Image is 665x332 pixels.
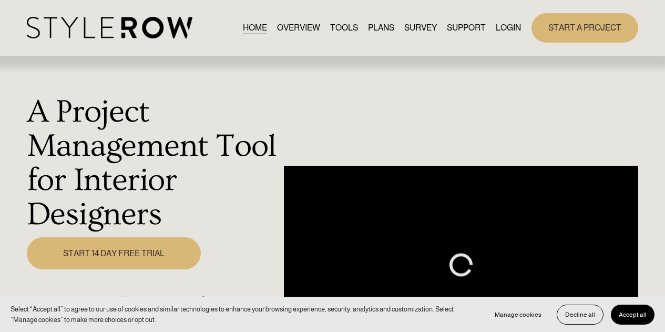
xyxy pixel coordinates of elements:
span: Manage cookies [495,311,541,318]
a: START A PROJECT [531,13,638,42]
span: Decline all [565,311,595,318]
a: TOOLS [330,21,358,35]
span: Accept all [619,311,647,318]
a: PLANS [368,21,394,35]
h4: StyleRow is a platform , with maximum flexibility and organization. [27,295,279,326]
strong: designed for designers [149,295,271,310]
a: START 14 DAY FREE TRIAL [27,237,201,269]
h1: A Project Management Tool for Interior Designers [27,95,279,232]
a: folder dropdown [447,21,486,35]
a: OVERVIEW [277,21,320,35]
p: Select “Accept all” to agree to our use of cookies and similar technologies to enhance your brows... [11,304,476,325]
a: SURVEY [404,21,437,35]
a: HOME [243,21,267,35]
button: Accept all [611,305,654,325]
span: SUPPORT [447,22,486,34]
img: StyleRow [27,17,192,38]
button: Manage cookies [487,305,549,325]
a: LOGIN [496,21,521,35]
button: Decline all [557,305,603,325]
